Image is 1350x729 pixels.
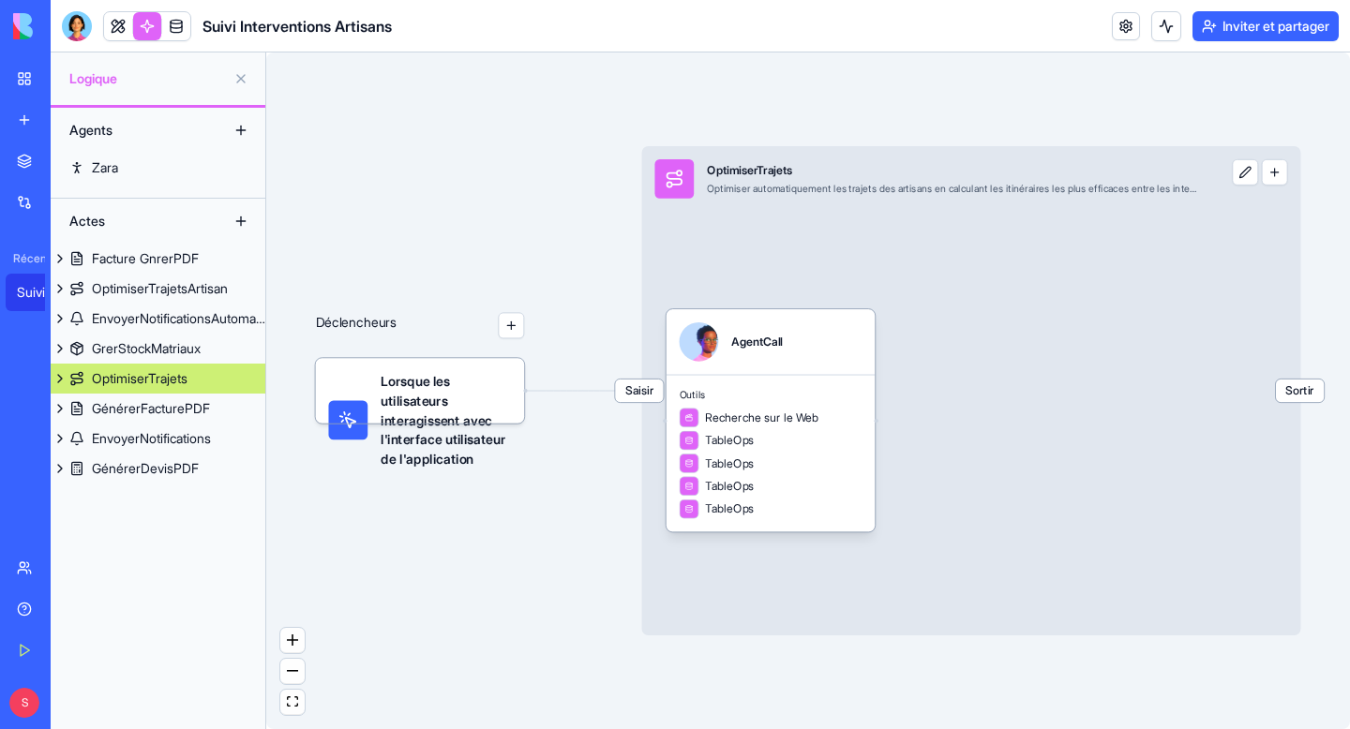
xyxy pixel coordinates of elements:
[92,159,118,175] font: Zara
[316,314,397,330] font: Déclencheurs
[316,260,525,424] div: Déclencheurs
[1192,11,1339,41] button: Inviter et partager
[51,454,265,484] a: GénérerDevisPDF
[51,334,265,364] a: GrerStockMatriaux
[705,410,818,424] font: Recherche sur le Web
[280,659,305,684] button: zoom arrière
[51,424,265,454] a: EnvoyerNotifications
[667,309,876,531] div: AgentCallOutilsRecherche sur le WebTableOpsTableOpsTableOpsTableOps
[51,244,265,274] a: Facture GnrerPDF
[51,394,265,424] a: GénérerFacturePDF
[381,373,505,468] font: Lorsque les utilisateurs interagissent avec l'interface utilisateur de l'application
[51,153,265,183] a: Zara
[92,310,292,326] font: EnvoyerNotificationsAutomatiques
[280,628,305,653] button: zoom avant
[625,383,653,397] font: Saisir
[13,13,129,39] img: logo
[51,304,265,334] a: EnvoyerNotificationsAutomatiques
[92,340,201,356] font: GrerStockMatriaux
[680,388,706,400] font: Outils
[280,690,305,715] button: vue d'ajustement
[69,213,105,229] font: Actes
[17,284,175,300] font: Suivi Interventions Artisans
[705,501,754,515] font: TableOps
[69,70,117,86] font: Logique
[707,163,792,177] font: OptimiserTrajets
[705,432,754,448] span: TableOps
[92,280,228,296] font: OptimiserTrajetsArtisan
[51,274,265,304] a: OptimiserTrajetsArtisan
[92,460,199,476] font: GénérerDevisPDF
[22,695,28,709] font: S
[69,122,112,138] font: Agents
[1285,383,1313,397] font: Sortir
[202,17,392,36] font: Suivi Interventions Artisans
[6,274,81,311] a: Suivi Interventions Artisans
[705,478,754,494] span: TableOps
[705,409,818,425] span: Recherche sur le Web
[92,430,211,446] font: EnvoyerNotifications
[705,479,754,493] font: TableOps
[731,335,783,349] font: AgentCall
[92,370,187,386] font: OptimiserTrajets
[1222,18,1329,34] font: Inviter et partager
[705,456,754,470] font: TableOps
[642,146,1301,635] div: SaisirOptimiserTrajetsOptimiser automatiquement les trajets des artisans en calculant les itinéra...
[51,364,265,394] a: OptimiserTrajets
[92,400,210,416] font: GénérerFacturePDF
[316,358,525,424] div: Lorsque les utilisateurs interagissent avec l'interface utilisateur de l'application
[92,250,199,266] font: Facture GnrerPDF
[705,433,754,447] font: TableOps
[13,251,51,265] font: Récent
